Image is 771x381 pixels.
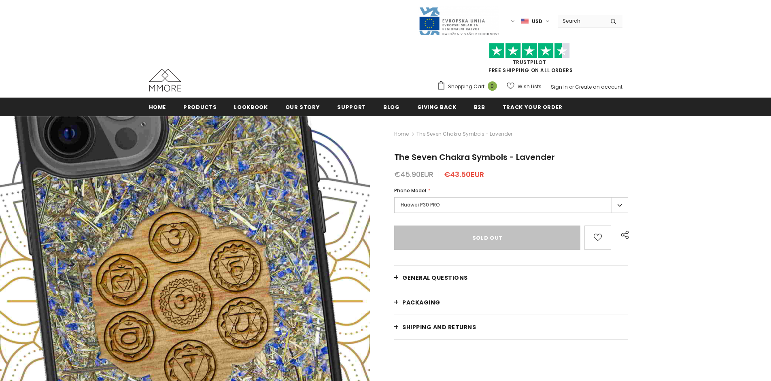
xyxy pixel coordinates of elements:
[474,98,485,116] a: B2B
[551,83,568,90] a: Sign In
[575,83,622,90] a: Create an account
[418,17,499,24] a: Javni Razpis
[394,197,628,213] label: Huawei P30 PRO
[394,187,426,194] span: Phone Model
[474,103,485,111] span: B2B
[448,83,484,91] span: Shopping Cart
[417,98,457,116] a: Giving back
[394,226,580,250] input: Sold Out
[416,129,512,139] span: The Seven Chakra Symbols - Lavender
[337,98,366,116] a: support
[518,83,542,91] span: Wish Lists
[394,266,628,290] a: General Questions
[488,81,497,91] span: 0
[437,81,501,93] a: Shopping Cart 0
[417,103,457,111] span: Giving back
[394,129,409,139] a: Home
[503,103,563,111] span: Track your order
[183,98,217,116] a: Products
[558,15,604,27] input: Search Site
[285,98,320,116] a: Our Story
[437,47,622,74] span: FREE SHIPPING ON ALL ORDERS
[285,103,320,111] span: Our Story
[394,151,555,163] span: The Seven Chakra Symbols - Lavender
[234,103,268,111] span: Lookbook
[149,98,166,116] a: Home
[402,274,468,282] span: General Questions
[507,79,542,94] a: Wish Lists
[402,323,476,331] span: Shipping and returns
[503,98,563,116] a: Track your order
[183,103,217,111] span: Products
[234,98,268,116] a: Lookbook
[394,290,628,315] a: PACKAGING
[489,43,570,59] img: Trust Pilot Stars
[383,103,400,111] span: Blog
[149,103,166,111] span: Home
[337,103,366,111] span: support
[394,169,433,179] span: €45.90EUR
[513,59,546,66] a: Trustpilot
[383,98,400,116] a: Blog
[521,18,529,25] img: USD
[402,298,440,307] span: PACKAGING
[149,69,181,92] img: MMORE Cases
[418,6,499,36] img: Javni Razpis
[532,17,542,26] span: USD
[394,315,628,339] a: Shipping and returns
[569,83,574,90] span: or
[444,169,484,179] span: €43.50EUR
